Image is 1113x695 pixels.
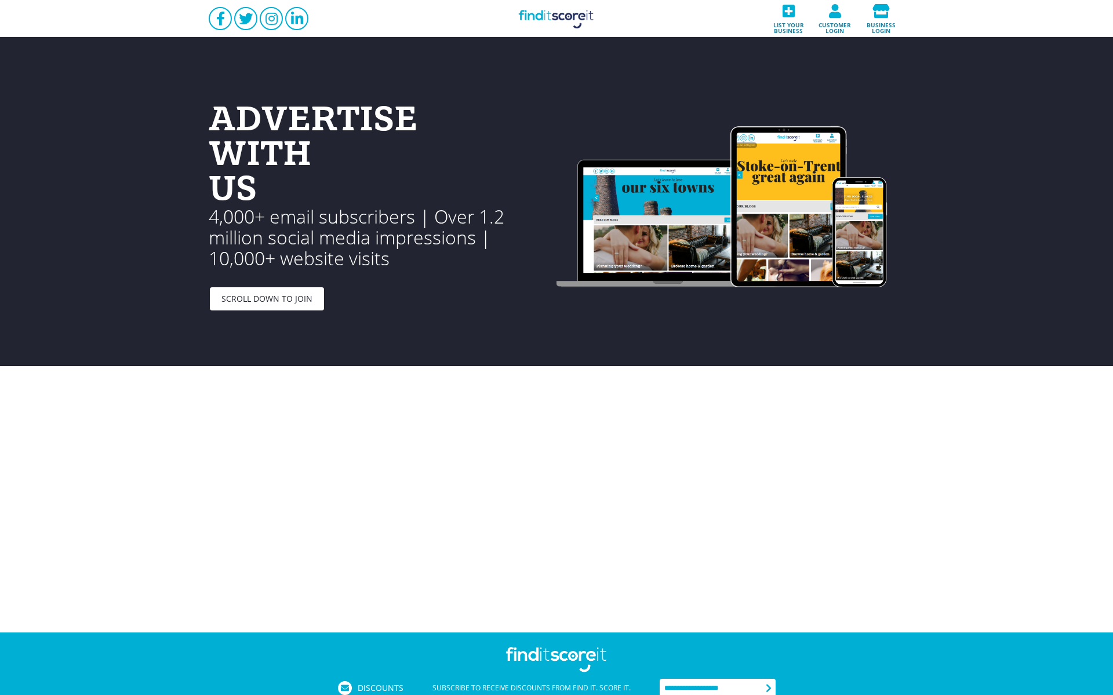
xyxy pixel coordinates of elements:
[812,1,858,37] a: Customer login
[861,18,901,34] span: Business login
[765,1,812,37] a: List your business
[209,74,357,206] h1: ADVERTISE WITH US
[769,18,808,34] span: List your business
[858,1,904,37] a: Business login
[209,206,556,269] p: 4,000+ email subscribers | Over 1.2 million social media impressions | 10,000+ website visits
[815,18,854,34] span: Customer login
[358,684,403,692] span: Discounts
[403,681,660,695] div: Subscribe to receive discounts from Find it. Score it.
[210,287,324,310] a: SCROLL DOWN TO JOIN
